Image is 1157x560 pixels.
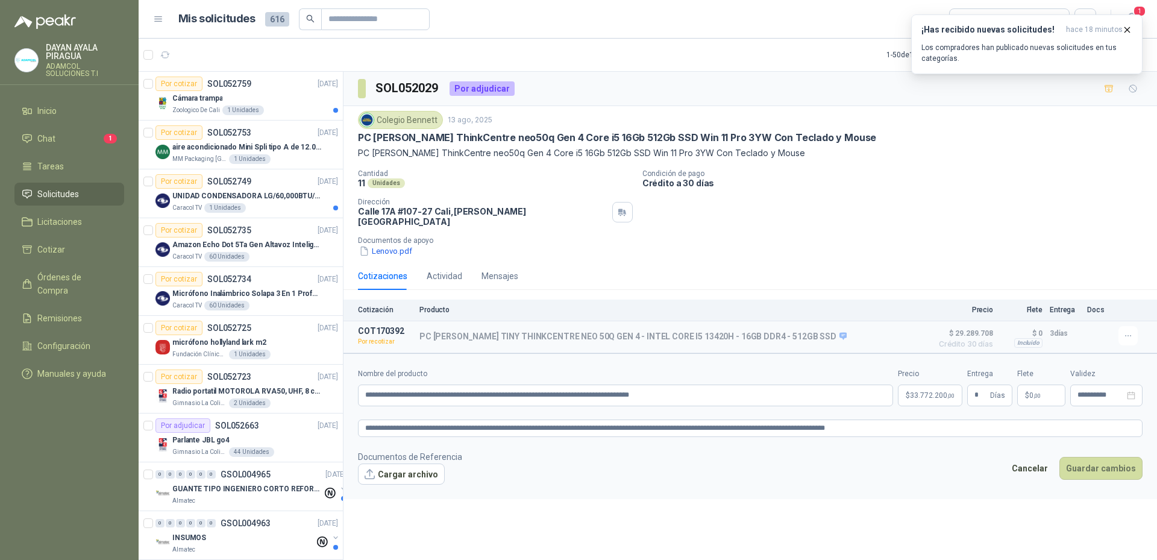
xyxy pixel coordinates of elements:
p: [DATE] [318,225,338,236]
img: Company Logo [155,242,170,257]
p: Los compradores han publicado nuevas solicitudes en tus categorías. [921,42,1132,64]
span: Licitaciones [37,215,82,228]
h1: Mis solicitudes [178,10,256,28]
p: $ 0,00 [1017,385,1065,406]
p: $ 0 [1000,326,1043,341]
div: Por cotizar [155,223,202,238]
div: Por cotizar [155,370,202,384]
a: Por cotizarSOL052749[DATE] Company LogoUNIDAD CONDENSADORA LG/60,000BTU/220V/R410A: ICaracol TV1 ... [139,169,343,218]
a: Inicio [14,99,124,122]
div: 1 Unidades [229,350,271,359]
div: 0 [196,519,205,527]
p: Precio [933,306,993,314]
span: 0 [1029,392,1041,399]
div: 0 [196,470,205,479]
div: 0 [166,519,175,527]
span: Manuales y ayuda [37,367,106,380]
p: COT170392 [358,326,412,336]
p: 13 ago, 2025 [448,115,492,126]
button: Cancelar [1005,457,1055,480]
span: Días [990,385,1005,406]
a: Por cotizarSOL052725[DATE] Company Logomicrófono hollyland lark m2Fundación Clínica Shaio1 Unidades [139,316,343,365]
span: ,00 [1033,392,1041,399]
span: Configuración [37,339,90,353]
span: Crédito 30 días [933,341,993,348]
div: Cotizaciones [358,269,407,283]
a: Por cotizarSOL052759[DATE] Company LogoCámara trampaZoologico De Cali1 Unidades [139,72,343,121]
p: Radio portatil MOTOROLA RVA50, UHF, 8 canales, 500MW [172,386,322,397]
img: Company Logo [155,340,170,354]
p: [DATE] [318,371,338,383]
p: $33.772.200,00 [898,385,962,406]
p: Por recotizar [358,336,412,348]
button: 1 [1121,8,1143,30]
div: Unidades [368,178,405,188]
div: 1 Unidades [229,154,271,164]
p: SOL052735 [207,226,251,234]
p: Producto [419,306,926,314]
span: hace 18 minutos [1066,25,1123,35]
div: 0 [186,470,195,479]
div: 0 [155,519,165,527]
div: Por adjudicar [155,418,210,433]
p: SOL052723 [207,373,251,381]
img: Logo peakr [14,14,76,29]
span: 33.772.200 [910,392,955,399]
p: [DATE] [318,518,338,529]
div: Por adjudicar [450,81,515,96]
span: Órdenes de Compra [37,271,113,297]
div: Por cotizar [155,77,202,91]
span: 1 [104,134,117,143]
div: 1 - 50 de 1232 [886,45,965,64]
p: PC [PERSON_NAME] ThinkCentre neo50q Gen 4 Core i5 16Gb 512Gb SSD Win 11 Pro 3YW Con Teclado y Mouse [358,131,876,144]
a: Por cotizarSOL052734[DATE] Company LogoMicrófono Inalámbrico Solapa 3 En 1 Profesional F11-2 X2Ca... [139,267,343,316]
p: micrófono hollyland lark m2 [172,337,266,348]
p: [DATE] [318,322,338,334]
p: Dirección [358,198,607,206]
a: Chat1 [14,127,124,150]
p: GSOL004963 [221,519,271,527]
p: 11 [358,178,365,188]
a: Manuales y ayuda [14,362,124,385]
span: Chat [37,132,55,145]
div: 44 Unidades [229,447,274,457]
div: 2 Unidades [229,398,271,408]
p: Documentos de apoyo [358,236,1152,245]
a: Por adjudicarSOL052663[DATE] Company LogoParlante JBL go4Gimnasio La Colina44 Unidades [139,414,343,462]
span: Cotizar [37,243,65,256]
span: Tareas [37,160,64,173]
span: Solicitudes [37,187,79,201]
p: Caracol TV [172,203,202,213]
button: ¡Has recibido nuevas solicitudes!hace 18 minutos Los compradores han publicado nuevas solicitudes... [911,14,1143,74]
button: Guardar cambios [1059,457,1143,480]
p: Cotización [358,306,412,314]
p: Zoologico De Cali [172,105,220,115]
p: [DATE] [318,176,338,187]
img: Company Logo [155,535,170,550]
a: Remisiones [14,307,124,330]
a: Por cotizarSOL052753[DATE] Company Logoaire acondicionado Mini Spli tipo A de 12.000 BTU.MM Packa... [139,121,343,169]
p: Amazon Echo Dot 5Ta Gen Altavoz Inteligente Alexa Azul [172,239,322,251]
div: 0 [155,470,165,479]
img: Company Logo [155,291,170,306]
div: 0 [207,519,216,527]
p: [DATE] [318,127,338,139]
p: Condición de pago [642,169,1152,178]
div: Mensajes [481,269,518,283]
p: aire acondicionado Mini Spli tipo A de 12.000 BTU. [172,142,322,153]
div: 60 Unidades [204,252,249,262]
p: Caracol TV [172,301,202,310]
label: Precio [898,368,962,380]
button: Cargar archivo [358,464,445,485]
p: Cantidad [358,169,633,178]
span: 1 [1133,5,1146,17]
img: Company Logo [155,193,170,208]
p: [DATE] [318,274,338,285]
p: Flete [1000,306,1043,314]
div: Incluido [1014,338,1043,348]
p: ADAMCOL SOLUCIONES T.I [46,63,124,77]
div: Colegio Bennett [358,111,443,129]
a: Licitaciones [14,210,124,233]
p: Entrega [1050,306,1080,314]
button: Lenovo.pdf [358,245,413,257]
